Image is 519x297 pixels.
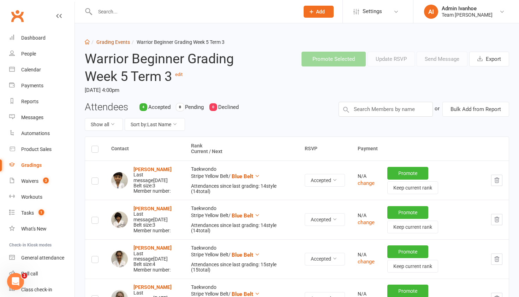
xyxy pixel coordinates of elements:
[21,178,38,184] div: Waivers
[21,271,38,276] div: Roll call
[22,273,27,279] span: 1
[9,266,74,282] a: Roll call
[209,103,217,111] div: 0
[111,251,128,267] img: Emi Filiposki
[9,110,74,126] a: Messages
[125,118,185,131] button: Sort by:Last Name
[232,212,253,219] span: Blue Belt
[442,5,493,12] div: Admin Ivanhoe
[191,262,292,273] div: Attendances since last grading: 15 style ( 15 total)
[133,251,178,262] div: Last message [DATE]
[191,223,292,234] div: Attendances since last grading: 14 style ( 14 total)
[133,245,178,273] div: Belt size: 4 Member number:
[21,226,47,232] div: What's New
[133,167,172,172] a: [PERSON_NAME]
[232,211,260,220] button: Blue Belt
[442,12,493,18] div: Team [PERSON_NAME]
[9,62,74,78] a: Calendar
[218,104,239,110] span: Declined
[176,103,184,111] div: 0
[21,162,42,168] div: Gradings
[9,78,74,94] a: Payments
[305,213,345,226] button: Accepted
[185,104,204,110] span: Pending
[185,239,299,279] td: Taekwondo Stripe Yellow Belt /
[232,172,260,181] button: Blue Belt
[105,137,185,161] th: Contact
[358,174,375,179] div: N/A
[43,177,49,184] span: 3
[148,104,171,110] span: Accepted
[21,115,43,120] div: Messages
[96,39,130,45] a: Grading Events
[9,189,74,205] a: Workouts
[232,251,260,259] button: Blue Belt
[9,46,74,62] a: People
[21,130,50,136] div: Automations
[387,260,438,273] button: Keep current rank
[133,211,178,222] div: Last message [DATE]
[175,72,183,77] a: edit
[442,102,509,117] button: Bulk Add from Report
[7,273,24,290] iframe: Intercom live chat
[85,52,255,84] h2: Warrior Beginner Grading Week 5 Term 3
[387,181,438,194] button: Keep current rank
[21,287,52,292] div: Class check-in
[133,284,172,290] a: [PERSON_NAME]
[85,84,255,96] time: [DATE] 4:00pm
[358,291,375,297] div: N/A
[38,209,44,215] span: 1
[133,167,178,194] div: Belt size: 3 Member number:
[305,174,345,187] button: Accepted
[9,94,74,110] a: Reports
[387,245,428,258] button: Promote
[191,184,292,194] div: Attendances since last grading: 14 style ( 14 total)
[21,146,52,152] div: Product Sales
[298,137,351,161] th: RSVP
[9,173,74,189] a: Waivers 3
[21,35,46,41] div: Dashboard
[9,30,74,46] a: Dashboard
[387,167,428,180] button: Promote
[435,102,440,115] div: or
[21,255,64,261] div: General attendance
[358,213,375,218] div: N/A
[185,137,299,161] th: Rank Current / Next
[9,126,74,141] a: Automations
[232,173,253,180] span: Blue Belt
[130,38,225,46] li: Warrior Beginner Grading Week 5 Term 3
[185,200,299,239] td: Taekwondo Stripe Yellow Belt /
[316,9,325,14] span: Add
[133,245,172,251] a: [PERSON_NAME]
[93,7,294,17] input: Search...
[133,206,178,233] div: Belt size: 3 Member number:
[111,211,128,228] img: Shaurya Dangwal
[358,252,375,257] div: N/A
[363,4,382,19] span: Settings
[111,172,128,189] img: Arthus Cheong
[9,157,74,173] a: Gradings
[139,103,147,111] div: 4
[9,221,74,237] a: What's New
[387,221,438,233] button: Keep current rank
[133,172,178,183] div: Last message [DATE]
[424,5,438,19] div: AI
[21,51,36,57] div: People
[85,118,123,131] button: Show all
[9,250,74,266] a: General attendance kiosk mode
[133,206,172,211] a: [PERSON_NAME]
[351,137,509,161] th: Payment
[21,210,34,216] div: Tasks
[358,179,375,187] button: change
[21,99,38,104] div: Reports
[387,206,428,219] button: Promote
[21,67,41,72] div: Calendar
[339,102,433,117] input: Search Members by name
[8,7,26,25] a: Clubworx
[232,252,253,258] span: Blue Belt
[21,83,43,88] div: Payments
